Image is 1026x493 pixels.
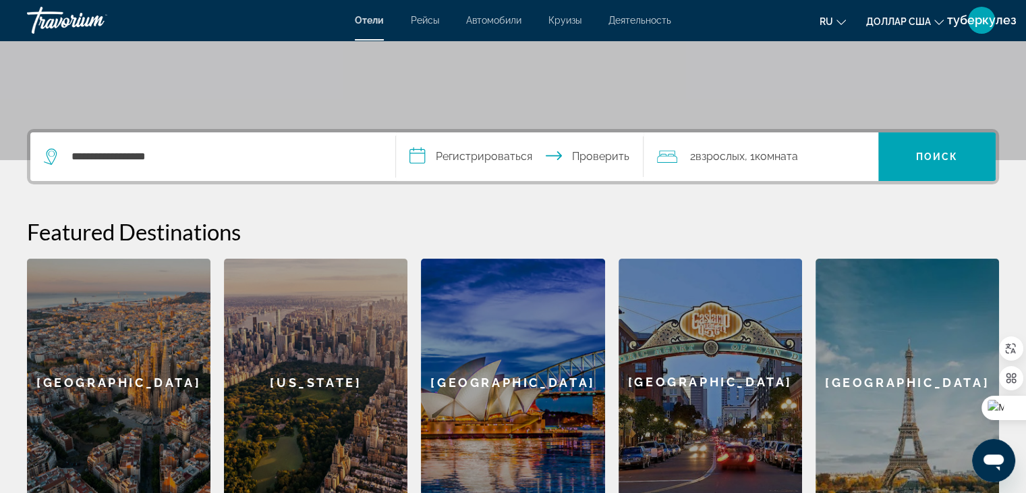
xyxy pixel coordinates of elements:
a: Рейсы [411,15,439,26]
button: Поиск [878,132,996,181]
font: взрослых [695,150,744,163]
div: Виджет поиска [30,132,996,181]
button: Изменить язык [820,11,846,31]
font: туберкулез [947,13,1017,27]
a: Травориум [27,3,162,38]
font: доллар США [866,16,931,27]
font: , 1 [744,150,754,163]
input: Поиск отеля [70,147,375,167]
a: Автомобили [466,15,521,26]
button: Выберите дату заезда и выезда [396,132,644,181]
font: ru [820,16,833,27]
a: Деятельность [608,15,671,26]
iframe: Кнопка запуска окна обмена сообщениями [972,439,1015,482]
button: Меню пользователя [964,6,999,34]
a: Отели [355,15,384,26]
h2: Featured Destinations [27,218,999,245]
font: комната [754,150,797,163]
font: 2 [689,150,695,163]
button: Путешественники: 2 взрослых, 0 детей [644,132,878,181]
button: Изменить валюту [866,11,944,31]
font: Поиск [916,151,959,162]
a: Круизы [548,15,581,26]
